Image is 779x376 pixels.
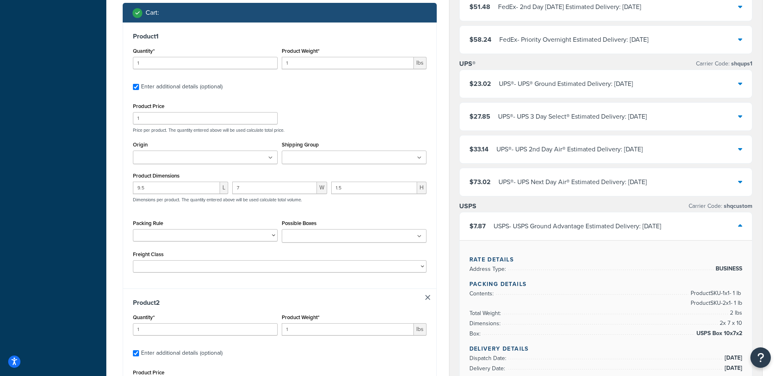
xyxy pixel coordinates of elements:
[718,318,742,328] span: 2 x 7 x 10
[220,182,228,194] span: L
[131,127,429,133] p: Price per product. The quantity entered above will be used calculate total price.
[133,323,278,335] input: 0
[282,323,414,335] input: 0.00
[282,220,317,226] label: Possible Boxes
[133,369,164,376] label: Product Price
[317,182,327,194] span: W
[499,78,633,90] div: UPS® - UPS® Ground Estimated Delivery: [DATE]
[146,9,159,16] h2: Cart :
[131,197,302,203] p: Dimensions per product. The quantity entered above will be used calculate total volume.
[730,59,752,68] span: shqups1
[133,48,155,54] label: Quantity*
[133,32,427,41] h3: Product 1
[469,2,490,11] span: $51.48
[133,57,278,69] input: 0
[498,1,641,13] div: FedEx - 2nd Day [DATE] Estimated Delivery: [DATE]
[469,35,492,44] span: $58.24
[689,288,742,308] span: Product SKU-1 x 1 - 1 lb Product SKU-2 x 1 - 1 lb
[689,200,752,212] p: Carrier Code:
[469,354,508,362] span: Dispatch Date:
[469,280,743,288] h4: Packing Details
[414,323,427,335] span: lbs
[469,364,507,373] span: Delivery Date:
[728,308,742,318] span: 2 lbs
[133,251,164,257] label: Freight Class
[469,112,490,121] span: $27.85
[723,353,742,363] span: [DATE]
[469,319,503,328] span: Dimensions:
[425,295,430,300] a: Remove Item
[282,142,319,148] label: Shipping Group
[714,264,742,274] span: BUSINESS
[141,347,222,359] div: Enter additional details (optional)
[694,329,742,338] span: USPS Box 10x7x2
[469,177,491,187] span: $73.02
[498,176,647,188] div: UPS® - UPS Next Day Air® Estimated Delivery: [DATE]
[133,314,155,320] label: Quantity*
[469,309,503,317] span: Total Weight:
[282,314,319,320] label: Product Weight*
[133,142,148,148] label: Origin
[133,84,139,90] input: Enter additional details (optional)
[469,265,508,273] span: Address Type:
[469,329,483,338] span: Box:
[417,182,427,194] span: H
[282,57,414,69] input: 0.00
[469,79,491,88] span: $23.02
[282,48,319,54] label: Product Weight*
[723,363,742,373] span: [DATE]
[469,144,489,154] span: $33.14
[141,81,222,92] div: Enter additional details (optional)
[469,289,496,298] span: Contents:
[459,60,476,68] h3: UPS®
[722,202,752,210] span: shqcustom
[496,144,643,155] div: UPS® - UPS 2nd Day Air® Estimated Delivery: [DATE]
[469,221,486,231] span: $7.87
[459,202,476,210] h3: USPS
[469,344,743,353] h4: Delivery Details
[133,350,139,356] input: Enter additional details (optional)
[133,220,163,226] label: Packing Rule
[133,173,180,179] label: Product Dimensions
[133,299,427,307] h3: Product 2
[133,103,164,109] label: Product Price
[696,58,752,70] p: Carrier Code:
[499,34,649,45] div: FedEx - Priority Overnight Estimated Delivery: [DATE]
[414,57,427,69] span: lbs
[469,255,743,264] h4: Rate Details
[498,111,647,122] div: UPS® - UPS 3 Day Select® Estimated Delivery: [DATE]
[494,221,661,232] div: USPS - USPS Ground Advantage Estimated Delivery: [DATE]
[750,347,771,368] button: Open Resource Center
